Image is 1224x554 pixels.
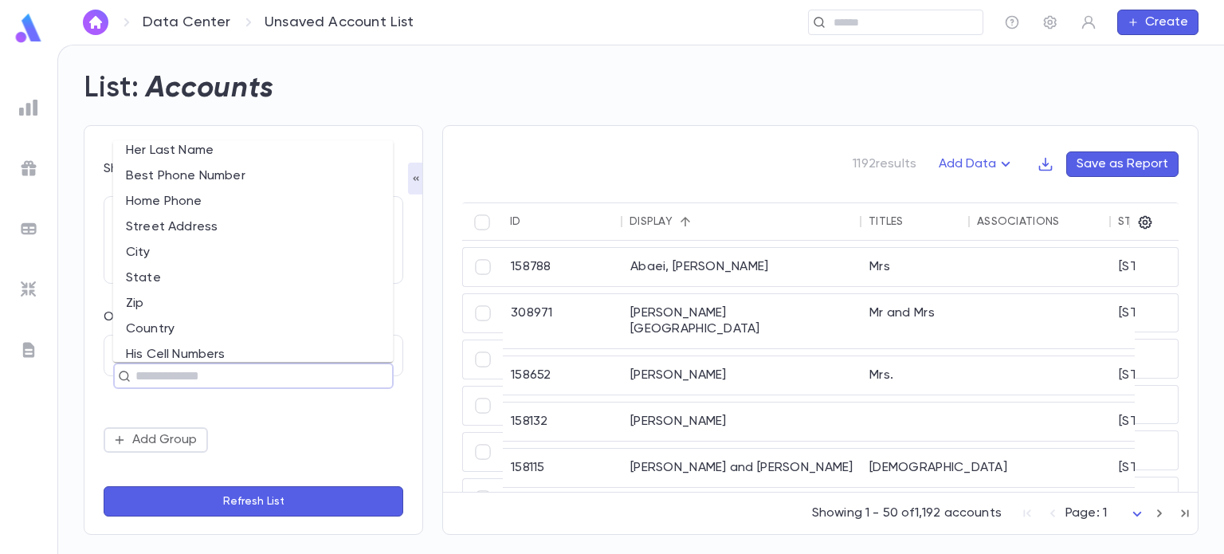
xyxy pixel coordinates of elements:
button: Create [1117,10,1198,35]
button: Sort [673,209,698,234]
img: campaigns_grey.99e729a5f7ee94e3726e6486bddda8f1.svg [19,159,38,178]
div: State [104,197,393,222]
div: Abaei, [PERSON_NAME] [622,248,861,286]
img: batches_grey.339ca447c9d9533ef1741baa751efc33.svg [19,219,38,238]
div: [PERSON_NAME] [622,356,861,395]
img: reports_grey.c525e4749d1bce6a11f5fe2a8de1b229.svg [19,98,38,117]
li: Zip [113,291,394,316]
div: 158132 [503,403,622,441]
span: Page: 1 [1065,507,1107,520]
button: Add Group [104,427,208,453]
button: Close [385,372,388,375]
div: 308971 [503,294,622,348]
img: home_white.a664292cf8c1dea59945f0da9f25487c.svg [86,16,105,29]
div: 158652 [503,356,622,395]
div: Associations [977,215,1059,228]
li: State [113,265,394,291]
div: Mrs [861,248,970,286]
div: 158788 [503,248,622,286]
p: Showing 1 - 50 of 1,192 accounts [812,505,1002,521]
button: Save as Report [1066,151,1179,177]
div: ID [510,215,521,228]
li: His Cell Numbers [113,342,394,367]
h2: List: [84,71,139,106]
div: [DEMOGRAPHIC_DATA] [861,449,970,487]
img: letters_grey.7941b92b52307dd3b8a917253454ce1c.svg [19,340,38,360]
li: Street Address [113,214,394,240]
li: Her Last Name [113,138,394,163]
div: 158115 [503,449,622,487]
div: Page: 1 [1065,501,1147,526]
div: [PERSON_NAME] [622,403,861,441]
p: Or [104,309,403,325]
p: 1192 results [853,156,916,172]
a: Data Center [143,14,230,31]
li: Home Phone [113,189,394,214]
img: logo [13,13,45,44]
div: Show accounts that have [104,161,403,177]
button: Refresh List [104,486,403,517]
div: Mr and Mrs [861,294,970,348]
div: Display [630,215,673,228]
h2: Accounts [146,71,274,106]
div: [PERSON_NAME][GEOGRAPHIC_DATA] [622,294,861,348]
div: Titles [869,215,904,228]
li: Best Phone Number [113,163,394,189]
p: Unsaved Account List [265,14,414,31]
button: Sort [521,209,547,234]
li: City [113,240,394,265]
img: imports_grey.530a8a0e642e233f2baf0ef88e8c9fcb.svg [19,280,38,299]
button: Add Data [929,151,1025,177]
div: Mrs. [861,356,970,395]
button: Sort [904,209,929,234]
div: [PERSON_NAME] and [PERSON_NAME] [622,449,861,487]
li: Country [113,316,394,342]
